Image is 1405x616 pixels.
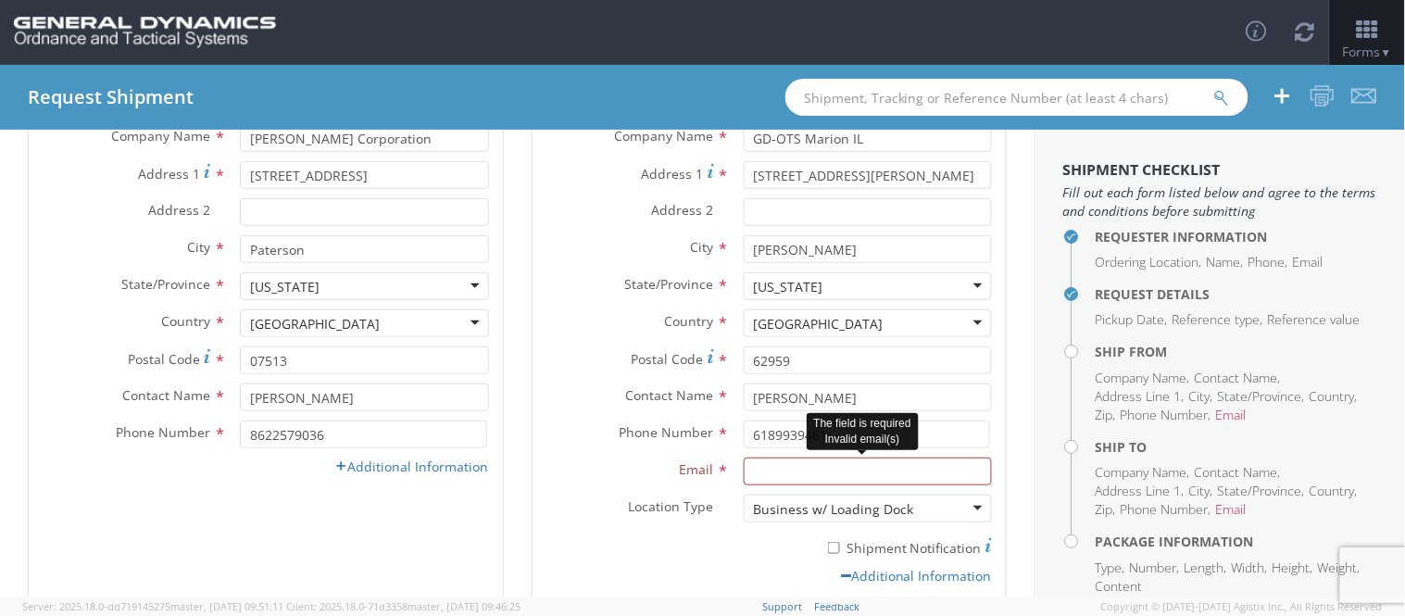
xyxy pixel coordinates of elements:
[138,165,200,182] span: Address 1
[626,386,714,404] span: Contact Name
[1310,482,1358,500] li: Country
[1195,369,1281,387] li: Contact Name
[1189,482,1213,500] li: City
[1318,559,1361,577] li: Weight
[1096,230,1377,244] h4: Requester Information
[841,567,992,585] a: Additional Information
[1207,253,1244,271] li: Name
[1101,599,1383,614] span: Copyright © [DATE]-[DATE] Agistix Inc., All Rights Reserved
[121,275,210,293] span: State/Province
[1096,310,1168,329] li: Pickup Date
[785,79,1248,116] input: Shipment, Tracking or Reference Number (at least 4 chars)
[1381,44,1392,60] span: ▼
[807,413,919,450] div: The field is required Invalid email(s)
[1218,482,1305,500] li: State/Province
[642,165,704,182] span: Address 1
[632,350,704,368] span: Postal Code
[1310,387,1358,406] li: Country
[128,350,200,368] span: Postal Code
[1195,463,1281,482] li: Contact Name
[1096,500,1116,519] li: Zip
[665,312,714,330] span: Country
[620,423,714,441] span: Phone Number
[1232,559,1268,577] li: Width
[1343,43,1392,60] span: Forms
[1218,387,1305,406] li: State/Province
[754,500,914,519] div: Business w/ Loading Dock
[1096,440,1377,454] h4: Ship To
[1096,482,1185,500] li: Address Line 1
[1096,345,1377,358] h4: Ship From
[1096,387,1185,406] li: Address Line 1
[744,535,992,558] label: Shipment Notification
[828,542,840,554] input: Shipment Notification
[814,599,859,613] a: Feedback
[1273,559,1313,577] li: Height
[250,315,380,333] div: [GEOGRAPHIC_DATA]
[1130,559,1180,577] li: Number
[1096,406,1116,424] li: Zip
[1063,162,1377,179] h3: Shipment Checklist
[1096,577,1143,596] li: Content
[111,127,210,145] span: Company Name
[1185,559,1227,577] li: Length
[1248,253,1288,271] li: Phone
[335,458,489,475] a: Additional Information
[116,423,210,441] span: Phone Number
[122,386,210,404] span: Contact Name
[28,87,194,107] h4: Request Shipment
[14,17,276,48] img: gd-ots-0c3321f2eb4c994f95cb.png
[1063,183,1377,220] span: Fill out each form listed below and agree to the terms and conditions before submitting
[1096,253,1202,271] li: Ordering Location
[1293,253,1323,271] li: Email
[1096,559,1125,577] li: Type
[170,599,283,613] span: master, [DATE] 09:51:11
[250,278,320,296] div: [US_STATE]
[652,201,714,219] span: Address 2
[1096,369,1190,387] li: Company Name
[408,599,521,613] span: master, [DATE] 09:46:25
[1096,287,1377,301] h4: Request Details
[615,127,714,145] span: Company Name
[680,460,714,478] span: Email
[1096,463,1190,482] li: Company Name
[1268,310,1361,329] li: Reference value
[1173,310,1263,329] li: Reference type
[754,278,823,296] div: [US_STATE]
[1121,406,1211,424] li: Phone Number
[148,201,210,219] span: Address 2
[161,312,210,330] span: Country
[1096,534,1377,548] h4: Package Information
[187,238,210,256] span: City
[691,238,714,256] span: City
[762,599,802,613] a: Support
[629,497,714,515] span: Location Type
[1121,500,1211,519] li: Phone Number
[1216,500,1247,519] li: Email
[286,599,521,613] span: Client: 2025.18.0-71d3358
[1216,406,1247,424] li: Email
[22,599,283,613] span: Server: 2025.18.0-dd719145275
[1189,387,1213,406] li: City
[754,315,884,333] div: [GEOGRAPHIC_DATA]
[625,275,714,293] span: State/Province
